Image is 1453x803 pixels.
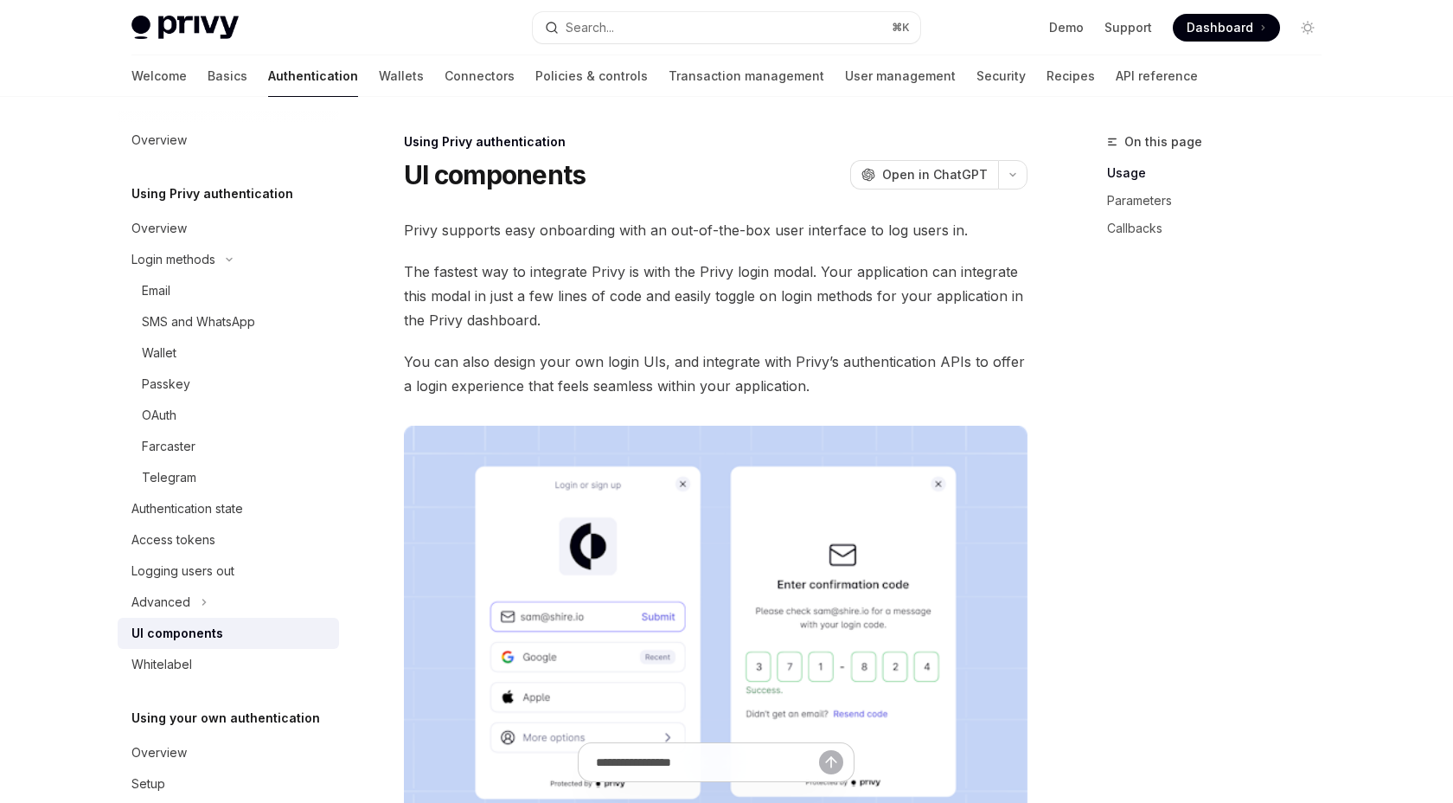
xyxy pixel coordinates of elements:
a: Wallets [379,55,424,97]
a: UI components [118,618,339,649]
span: ⌘ K [892,21,910,35]
button: Advanced [118,587,339,618]
a: Logging users out [118,556,339,587]
a: API reference [1116,55,1198,97]
span: On this page [1124,132,1202,152]
button: Login methods [118,244,339,275]
a: Telegram [118,462,339,493]
a: Access tokens [118,524,339,556]
div: Farcaster [142,436,195,457]
div: Advanced [131,592,190,613]
a: Overview [118,213,339,244]
div: Telegram [142,467,196,488]
a: Demo [1049,19,1084,36]
div: Wallet [142,343,176,363]
a: Welcome [131,55,187,97]
h5: Using Privy authentication [131,183,293,204]
a: OAuth [118,400,339,431]
button: Send message [819,750,843,774]
span: Dashboard [1187,19,1253,36]
div: Passkey [142,374,190,395]
div: SMS and WhatsApp [142,312,255,332]
span: Open in ChatGPT [882,166,988,183]
a: Email [118,275,339,306]
a: Authentication state [118,493,339,524]
a: Setup [118,768,339,800]
div: OAuth [142,405,176,426]
a: User management [845,55,956,97]
div: Logging users out [131,561,234,581]
a: Connectors [445,55,515,97]
a: Security [976,55,1026,97]
a: Parameters [1107,187,1335,215]
span: You can also design your own login UIs, and integrate with Privy’s authentication APIs to offer a... [404,350,1027,398]
div: UI components [131,623,223,644]
div: Access tokens [131,530,215,550]
span: Privy supports easy onboarding with an out-of-the-box user interface to log users in. [404,218,1027,242]
a: Dashboard [1173,14,1280,42]
h5: Using your own authentication [131,708,320,729]
input: Ask a question... [596,743,819,781]
a: Policies & controls [535,55,648,97]
div: Search... [566,17,614,38]
div: Whitelabel [131,654,192,675]
a: Passkey [118,369,339,400]
div: Overview [131,742,187,763]
div: Email [142,280,170,301]
a: Transaction management [669,55,824,97]
div: Overview [131,130,187,151]
a: Wallet [118,337,339,369]
div: Login methods [131,249,215,270]
h1: UI components [404,159,586,190]
a: Whitelabel [118,649,339,680]
a: Overview [118,125,339,156]
div: Overview [131,218,187,239]
a: Overview [118,737,339,768]
span: The fastest way to integrate Privy is with the Privy login modal. Your application can integrate ... [404,260,1027,332]
img: light logo [131,16,239,40]
div: Using Privy authentication [404,133,1027,151]
a: Authentication [268,55,358,97]
a: Recipes [1047,55,1095,97]
a: Callbacks [1107,215,1335,242]
button: Open in ChatGPT [850,160,998,190]
button: Toggle dark mode [1294,14,1322,42]
a: Basics [208,55,247,97]
div: Setup [131,774,165,794]
button: Search...⌘K [533,12,920,43]
div: Authentication state [131,498,243,519]
a: SMS and WhatsApp [118,306,339,337]
a: Support [1104,19,1152,36]
a: Usage [1107,159,1335,187]
a: Farcaster [118,431,339,462]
